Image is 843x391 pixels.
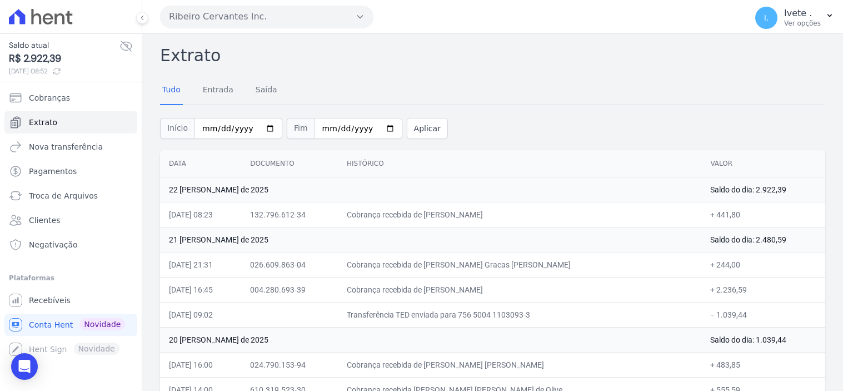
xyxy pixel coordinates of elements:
td: Cobrança recebida de [PERSON_NAME] [338,277,701,302]
span: Cobranças [29,92,70,103]
th: Documento [241,150,338,177]
a: Tudo [160,76,183,105]
span: Clientes [29,215,60,226]
td: [DATE] 08:23 [160,202,241,227]
a: Conta Hent Novidade [4,314,137,336]
p: Ver opções [784,19,821,28]
button: Ribeiro Cervantes Inc. [160,6,373,28]
td: 21 [PERSON_NAME] de 2025 [160,227,701,252]
div: Plataformas [9,271,133,285]
span: Recebíveis [29,295,71,306]
div: Open Intercom Messenger [11,353,38,380]
span: Início [160,118,194,139]
span: Fim [287,118,315,139]
td: Saldo do dia: 1.039,44 [701,327,825,352]
span: Nova transferência [29,141,103,152]
span: Saldo atual [9,39,119,51]
span: Conta Hent [29,319,73,330]
a: Saída [253,76,280,105]
nav: Sidebar [9,87,133,360]
td: 22 [PERSON_NAME] de 2025 [160,177,701,202]
a: Clientes [4,209,137,231]
th: Valor [701,150,825,177]
span: Novidade [79,318,125,330]
td: + 441,80 [701,202,825,227]
td: 20 [PERSON_NAME] de 2025 [160,327,701,352]
td: [DATE] 09:02 [160,302,241,327]
td: [DATE] 21:31 [160,252,241,277]
td: + 244,00 [701,252,825,277]
td: + 2.236,59 [701,277,825,302]
td: Saldo do dia: 2.922,39 [701,177,825,202]
td: Cobrança recebida de [PERSON_NAME] [PERSON_NAME] [338,352,701,377]
td: 004.280.693-39 [241,277,338,302]
td: Saldo do dia: 2.480,59 [701,227,825,252]
button: I. Ivete . Ver opções [746,2,843,33]
td: Cobrança recebida de [PERSON_NAME] [338,202,701,227]
button: Aplicar [407,118,448,139]
span: Negativação [29,239,78,250]
a: Recebíveis [4,289,137,311]
a: Pagamentos [4,160,137,182]
a: Negativação [4,234,137,256]
td: 024.790.153-94 [241,352,338,377]
span: R$ 2.922,39 [9,51,119,66]
span: Pagamentos [29,166,77,177]
td: − 1.039,44 [701,302,825,327]
a: Nova transferência [4,136,137,158]
th: Histórico [338,150,701,177]
span: I. [764,14,769,22]
span: Troca de Arquivos [29,190,98,201]
p: Ivete . [784,8,821,19]
td: Transferência TED enviada para 756 5004 1103093-3 [338,302,701,327]
span: [DATE] 08:52 [9,66,119,76]
th: Data [160,150,241,177]
td: [DATE] 16:45 [160,277,241,302]
a: Entrada [201,76,236,105]
a: Extrato [4,111,137,133]
td: [DATE] 16:00 [160,352,241,377]
a: Troca de Arquivos [4,185,137,207]
td: 132.796.612-34 [241,202,338,227]
td: Cobrança recebida de [PERSON_NAME] Gracas [PERSON_NAME] [338,252,701,277]
h2: Extrato [160,43,825,68]
td: + 483,85 [701,352,825,377]
span: Extrato [29,117,57,128]
td: 026.609.863-04 [241,252,338,277]
a: Cobranças [4,87,137,109]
